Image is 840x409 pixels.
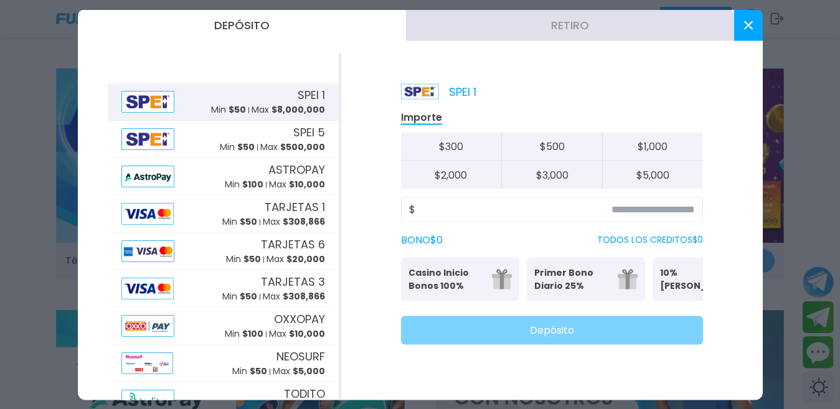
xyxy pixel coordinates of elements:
button: $300 [401,132,502,161]
p: Primer Bono Diario 25% [534,266,610,292]
p: Max [269,178,325,191]
img: Alipay [121,314,175,336]
img: Alipay [121,90,175,112]
p: Max [263,290,325,303]
span: $ [409,202,415,217]
span: $ 50 [250,365,267,377]
span: $ 10,000 [289,327,325,340]
button: AlipayTARJETAS 6Min $50Max $20,000 [108,232,339,270]
span: NEOSURF [276,348,325,365]
p: Min [232,365,267,378]
span: TARJETAS 3 [261,273,325,290]
p: Min [226,253,261,266]
button: AlipayNEOSURFMin $50Max $5,000 [108,344,339,382]
span: TARJETAS 1 [265,199,325,215]
p: Max [260,141,325,154]
span: TODITO [284,385,325,402]
img: Alipay [121,352,173,374]
p: Min [220,141,255,154]
span: $ 50 [237,141,255,153]
p: 10% [PERSON_NAME] [660,266,736,292]
img: Alipay [121,240,175,261]
span: SPEI 1 [298,87,325,103]
p: Max [263,215,325,228]
label: BONO $ 0 [401,232,443,247]
img: Alipay [121,165,175,187]
span: $ 20,000 [286,253,325,265]
span: $ 10,000 [289,178,325,190]
button: 10% [PERSON_NAME] [653,257,771,301]
p: Casino Inicio Bonos 100% [408,266,484,292]
img: Alipay [121,277,174,299]
span: TARJETAS 6 [261,236,325,253]
img: Alipay [121,128,175,149]
span: $ 50 [240,290,257,303]
span: $ 100 [242,178,263,190]
button: Depósito [78,9,406,40]
p: Min [222,290,257,303]
span: $ 5,000 [293,365,325,377]
p: Max [273,365,325,378]
button: AlipaySPEI 5Min $50Max $500,000 [108,120,339,157]
button: Casino Inicio Bonos 100% [401,257,519,301]
button: AlipayTARJETAS 1Min $50Max $308,866 [108,195,339,232]
span: $ 8,000,000 [271,103,325,116]
p: Max [252,103,325,116]
span: OXXOPAY [274,311,325,327]
span: $ 308,866 [283,290,325,303]
p: Min [222,215,257,228]
button: AlipayASTROPAYMin $100Max $10,000 [108,157,339,195]
span: $ 50 [240,215,257,228]
p: Min [211,103,246,116]
span: $ 50 [229,103,246,116]
p: Importe [401,110,442,125]
img: Alipay [121,202,174,224]
img: Platform Logo [401,83,439,99]
button: AlipayTARJETAS 3Min $50Max $308,866 [108,270,339,307]
span: $ 308,866 [283,215,325,228]
p: TODOS LOS CREDITOS $ 0 [597,233,703,247]
button: AlipaySPEI 1Min $50Max $8,000,000 [108,83,339,120]
span: $ 500,000 [280,141,325,153]
img: gift [618,269,638,289]
img: gift [492,269,512,289]
button: $1,000 [602,132,703,161]
button: $500 [501,132,602,161]
span: $ 100 [242,327,263,340]
p: SPEI 1 [401,83,476,100]
button: AlipayOXXOPAYMin $100Max $10,000 [108,307,339,344]
button: Primer Bono Diario 25% [527,257,645,301]
span: $ 50 [243,253,261,265]
button: $5,000 [602,161,703,189]
button: $3,000 [501,161,602,189]
span: SPEI 5 [293,124,325,141]
p: Max [269,327,325,341]
p: Max [267,253,325,266]
p: Min [225,327,263,341]
span: ASTROPAY [268,161,325,178]
button: $2,000 [401,161,502,189]
button: Retiro [406,9,734,40]
button: Depósito [401,316,703,344]
p: Min [225,178,263,191]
